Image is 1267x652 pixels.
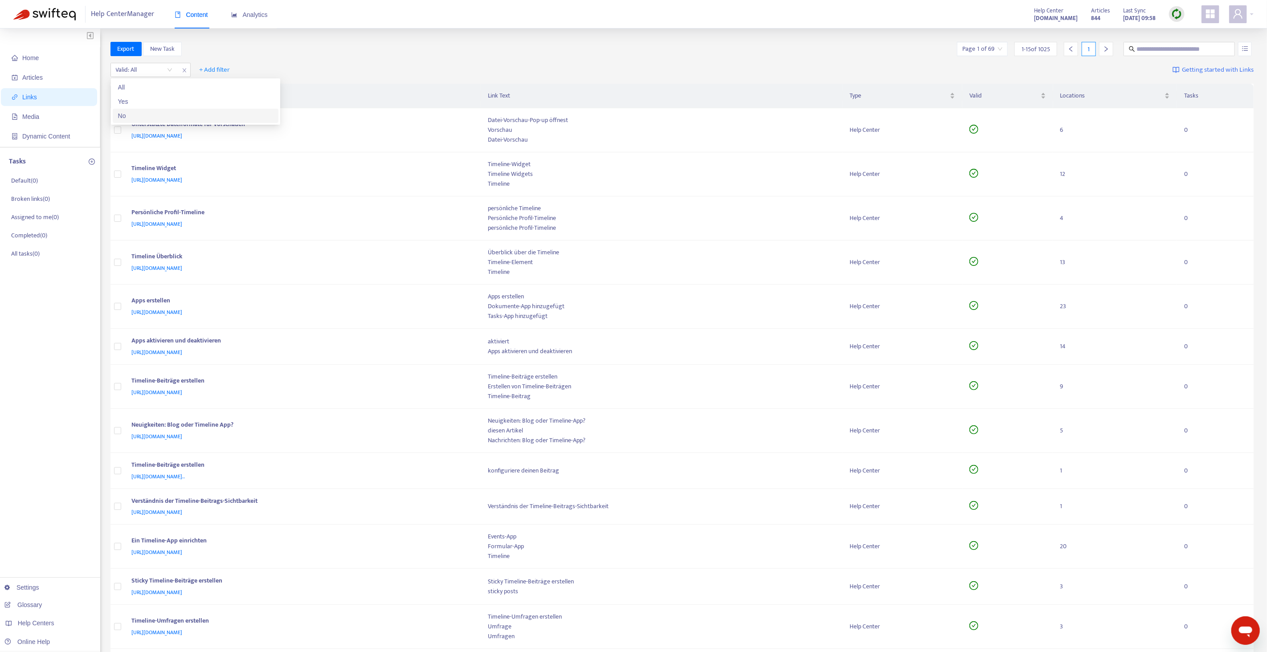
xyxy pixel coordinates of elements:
div: Timeline Widgets [488,169,836,179]
span: Articles [1091,6,1110,16]
td: 23 [1053,285,1177,329]
div: Formular-App [488,542,836,551]
p: Broken links ( 0 ) [11,194,50,204]
div: Help Center [850,169,955,179]
th: Link Title [125,84,481,108]
div: Timeline [488,551,836,561]
p: Assigned to me ( 0 ) [11,212,59,222]
span: unordered-list [1242,45,1248,52]
div: Help Center [850,302,955,311]
span: book [175,12,181,18]
div: Neuigkeiten: Blog oder Timeline-App? [488,416,836,426]
p: Tasks [9,156,26,167]
div: Umfragen [488,632,836,641]
span: [URL][DOMAIN_NAME] [132,264,183,273]
span: + Add filter [200,65,230,75]
td: 1 [1053,489,1177,525]
span: Analytics [231,11,268,18]
span: file-image [12,114,18,120]
img: sync.dc5367851b00ba804db3.png [1171,8,1182,20]
div: persönliche Timeline [488,204,836,213]
div: Erstellen von Timeline-Beiträgen [488,382,836,391]
div: Timeline-Umfragen erstellen [488,612,836,622]
span: Content [175,11,208,18]
td: 3 [1053,569,1177,605]
td: 0 [1177,108,1254,152]
td: 0 [1177,605,1254,649]
td: 20 [1053,525,1177,569]
div: Yes [113,94,278,109]
td: 4 [1053,196,1177,240]
div: Help Center [850,501,955,511]
div: aktiviert [488,337,836,346]
span: check-circle [969,425,978,434]
div: Help Center [850,582,955,591]
div: All [118,82,273,92]
span: [URL][DOMAIN_NAME] [132,131,183,140]
div: Sticky Timeline-Beiträge erstellen [488,577,836,587]
div: Neuigkeiten: Blog oder Timeline App? [132,420,471,432]
td: 0 [1177,152,1254,196]
span: check-circle [969,257,978,266]
span: check-circle [969,213,978,222]
span: [URL][DOMAIN_NAME] [132,348,183,357]
a: Settings [4,584,39,591]
div: Help Center [850,342,955,351]
div: konfiguriere deinen Beitrag [488,466,836,476]
span: check-circle [969,125,978,134]
div: Help Center [850,466,955,476]
div: Tasks-App hinzugefügt [488,311,836,321]
div: Timeline-Beitrag [488,391,836,401]
div: Timeline-Beiträge erstellen [132,460,471,472]
strong: [DATE] 09:58 [1123,13,1156,23]
span: check-circle [969,301,978,310]
span: Media [22,113,39,120]
span: [URL][DOMAIN_NAME] [132,588,183,597]
span: home [12,55,18,61]
td: 0 [1177,285,1254,329]
span: Valid [969,91,1039,101]
span: Articles [22,74,43,81]
div: Help Center [850,382,955,391]
button: unordered-list [1238,42,1252,56]
span: check-circle [969,465,978,474]
span: close [179,65,190,76]
td: 13 [1053,240,1177,285]
div: Überblick über die Timeline [488,248,836,257]
div: Yes [118,97,273,106]
div: Apps aktivieren und deaktivieren [488,346,836,356]
div: Timeline-Element [488,257,836,267]
span: Last Sync [1123,6,1146,16]
td: 0 [1177,569,1254,605]
div: No [113,109,278,123]
span: container [12,133,18,139]
strong: 844 [1091,13,1100,23]
div: Help Center [850,542,955,551]
td: 0 [1177,365,1254,409]
div: Help Center [850,257,955,267]
span: check-circle [969,541,978,550]
td: 0 [1177,196,1254,240]
span: appstore [1205,8,1216,19]
strong: [DOMAIN_NAME] [1034,13,1078,23]
button: + Add filter [193,63,237,77]
button: Export [110,42,142,56]
div: Timeline-Beiträge erstellen [132,376,471,387]
td: 0 [1177,453,1254,489]
span: check-circle [969,621,978,630]
div: Ein Timeline-App einrichten [132,536,471,547]
span: check-circle [969,381,978,390]
div: Timeline-Beiträge erstellen [488,372,836,382]
iframe: Button to launch messaging window [1231,616,1260,645]
div: diesen Artikel [488,426,836,436]
div: Unterstützte Dateiformate für Vorschauen [132,119,471,131]
span: Dynamic Content [22,133,70,140]
span: account-book [12,74,18,81]
span: area-chart [231,12,237,18]
div: Persönliche Profil-Timeline [132,208,471,219]
a: Online Help [4,638,50,645]
div: Umfrage [488,622,836,632]
th: Link Text [481,84,843,108]
span: plus-circle [89,159,95,165]
span: check-circle [969,169,978,178]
